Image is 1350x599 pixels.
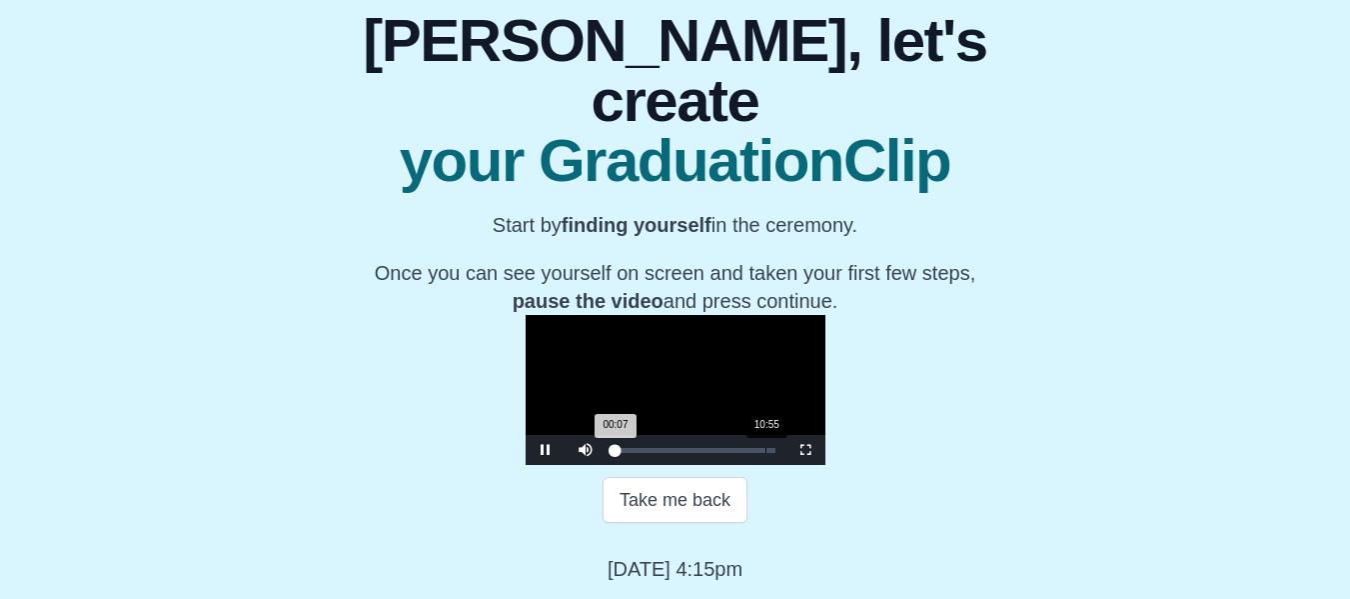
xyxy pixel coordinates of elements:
p: Start by in the ceremony. [338,211,1013,239]
span: [PERSON_NAME], let's create [338,11,1013,131]
div: Progress Bar [616,448,775,453]
div: Video Player [526,315,825,465]
button: Mute [566,435,606,465]
b: finding yourself [562,214,711,236]
button: Take me back [603,477,747,523]
button: Pause [526,435,566,465]
p: Once you can see yourself on screen and taken your first few steps, and press continue. [338,259,1013,315]
p: [DATE] 4:15pm [608,555,742,583]
span: your GraduationClip [338,131,1013,191]
button: Fullscreen [785,435,825,465]
b: pause the video [513,290,664,312]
